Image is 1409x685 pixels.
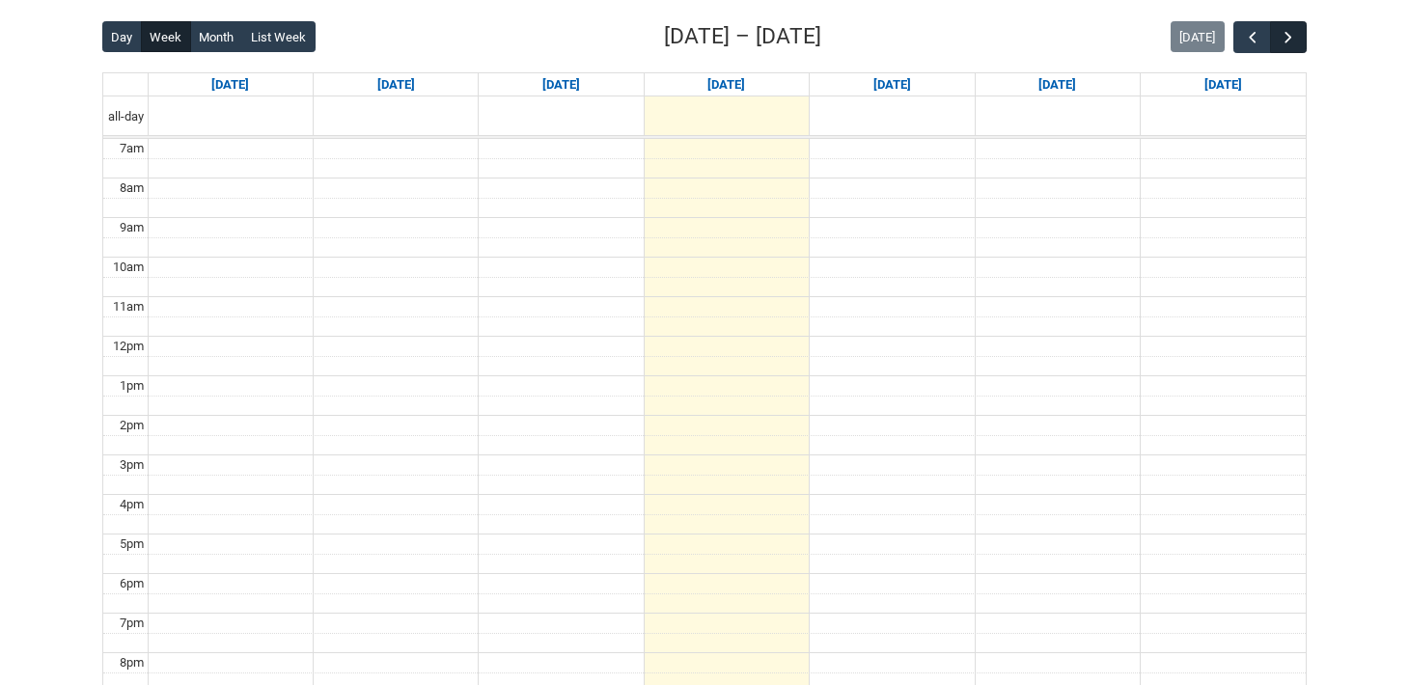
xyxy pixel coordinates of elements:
div: 11am [109,297,148,316]
div: 10am [109,258,148,277]
div: 8am [116,178,148,198]
div: 4pm [116,495,148,514]
a: Go to September 13, 2025 [1201,73,1246,96]
div: 3pm [116,455,148,475]
h2: [DATE] – [DATE] [664,20,821,53]
a: Go to September 11, 2025 [870,73,915,96]
div: 9am [116,218,148,237]
div: 1pm [116,376,148,396]
div: 7am [116,139,148,158]
span: all-day [104,107,148,126]
a: Go to September 7, 2025 [207,73,253,96]
a: Go to September 9, 2025 [539,73,584,96]
button: [DATE] [1171,21,1225,52]
div: 5pm [116,534,148,554]
a: Go to September 12, 2025 [1035,73,1080,96]
button: Day [102,21,142,52]
div: 8pm [116,653,148,672]
a: Go to September 8, 2025 [373,73,419,96]
button: Week [141,21,191,52]
div: 2pm [116,416,148,435]
a: Go to September 10, 2025 [704,73,749,96]
button: List Week [242,21,316,52]
div: 6pm [116,574,148,593]
button: Previous Week [1233,21,1270,53]
div: 7pm [116,614,148,633]
button: Next Week [1270,21,1307,53]
button: Month [190,21,243,52]
div: 12pm [109,337,148,356]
